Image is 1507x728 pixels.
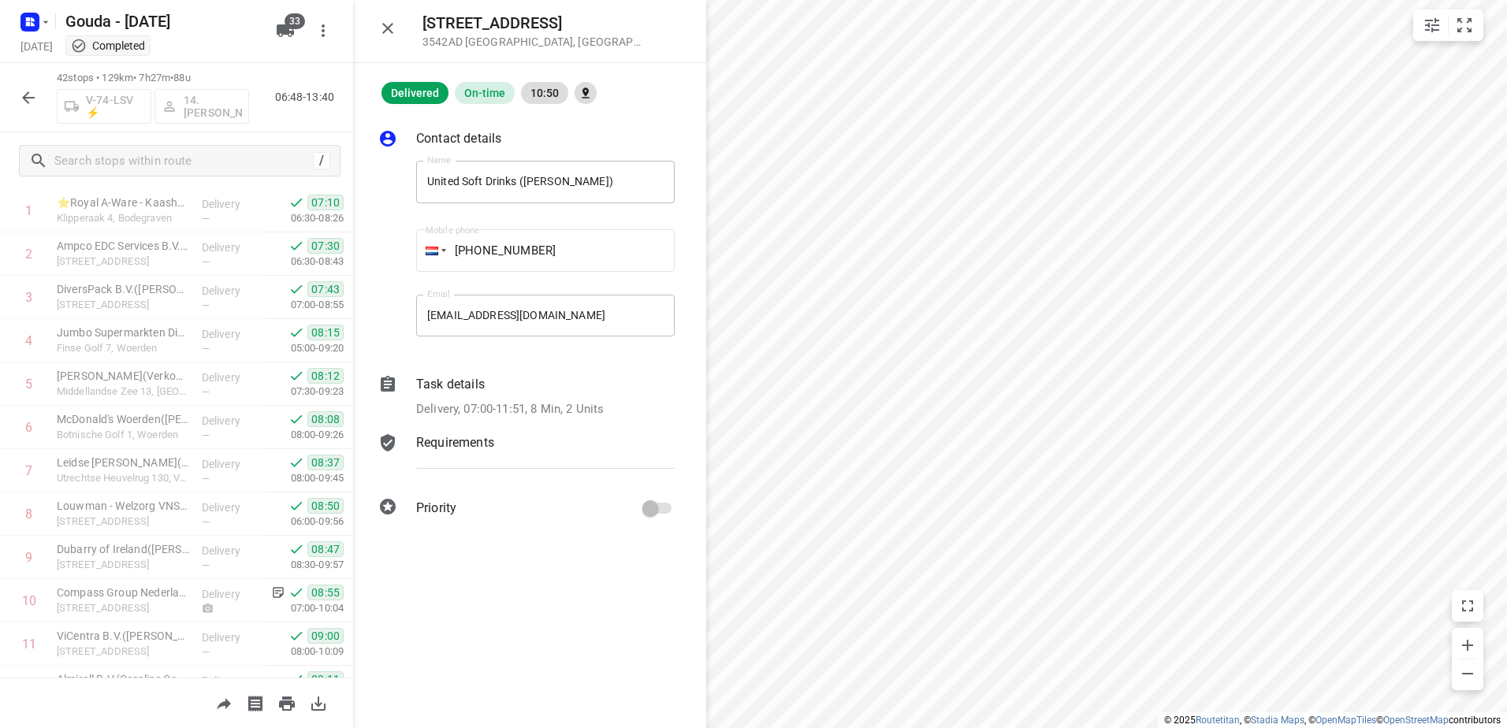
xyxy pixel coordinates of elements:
[1251,715,1304,726] a: Stadia Maps
[57,195,189,210] p: ⭐Royal A-Ware - Kaashandel Noordhoek V.O.F.(Rogier Martens)
[266,384,344,399] p: 07:30-09:23
[25,550,32,565] div: 9
[71,38,145,54] div: This project completed. You cannot make any changes to it.
[288,455,304,470] svg: Done
[307,455,344,470] span: 08:37
[416,229,675,272] input: 1 (702) 123-4567
[57,628,189,644] p: ViCentra B.V.(Gabriella / Jamie)
[288,281,304,297] svg: Done
[307,541,344,557] span: 08:47
[202,283,260,299] p: Delivery
[25,463,32,478] div: 7
[307,411,344,427] span: 08:08
[173,72,190,84] span: 88u
[285,13,305,29] span: 33
[57,238,189,254] p: Ampco EDC Services B.V.(Bert Hegeman)
[202,473,210,485] span: —
[202,559,210,571] span: —
[288,195,304,210] svg: Done
[307,498,344,514] span: 08:50
[57,644,189,659] p: [STREET_ADDRESS]
[25,333,32,348] div: 4
[54,149,313,173] input: Search stops within route
[288,585,304,600] svg: Done
[57,585,189,600] p: Compass Group Nederland B.V. - Provincie Utrecht - Steunpunt de Meern(Maarten Hoogendoorn)
[288,238,304,254] svg: Done
[266,514,344,529] p: 06:00-09:56
[378,129,675,151] div: Contact details
[307,671,344,687] span: 09:11
[288,368,304,384] svg: Done
[275,89,340,106] p: 06:48-13:40
[57,427,189,443] p: Botnische Golf 1, Woerden
[57,297,189,313] p: Glazenmakersweg 8, Woerden
[57,411,189,427] p: McDonald's Woerden(Brenda Bennis)
[266,600,344,616] p: 07:00-10:04
[202,500,260,515] p: Delivery
[25,203,32,218] div: 1
[271,695,303,710] span: Print route
[202,543,260,559] p: Delivery
[1315,715,1376,726] a: OpenMapTiles
[202,456,260,472] p: Delivery
[1449,9,1480,41] button: Fit zoom
[307,325,344,340] span: 08:15
[202,196,260,212] p: Delivery
[202,326,260,342] p: Delivery
[416,433,494,452] p: Requirements
[202,370,260,385] p: Delivery
[202,586,260,602] p: Delivery
[202,673,260,689] p: Delivery
[25,247,32,262] div: 2
[416,129,501,148] p: Contact details
[307,195,344,210] span: 07:10
[288,541,304,557] svg: Done
[307,585,344,600] span: 08:55
[202,256,210,268] span: —
[1413,9,1483,41] div: small contained button group
[266,210,344,226] p: 06:30-08:26
[266,557,344,573] p: 08:30-09:57
[416,375,485,394] p: Task details
[288,498,304,514] svg: Done
[521,87,568,99] span: 10:50
[202,213,210,225] span: —
[202,240,260,255] p: Delivery
[57,600,189,616] p: [STREET_ADDRESS]
[202,429,210,441] span: —
[313,152,330,169] div: /
[378,433,675,481] div: Requirements
[57,340,189,356] p: Finse Golf 7, Woerden
[288,671,304,687] svg: Done
[422,14,643,32] h5: [STREET_ADDRESS]
[270,15,301,46] button: 33
[57,455,189,470] p: Leidse Rijn Julius Gezondheidscentrum(Guusje Vrakking - Coljee)
[1416,9,1448,41] button: Map settings
[416,229,446,272] div: Netherlands: + 31
[288,325,304,340] svg: Done
[266,427,344,443] p: 08:00-09:26
[240,695,271,710] span: Print shipping labels
[208,695,240,710] span: Share route
[1164,715,1501,726] li: © 2025 , © , © © contributors
[416,499,456,518] p: Priority
[202,343,210,355] span: —
[202,386,210,398] span: —
[57,210,189,226] p: Klipperaak 4, Bodegraven
[1383,715,1449,726] a: OpenStreetMap
[288,628,304,644] svg: Done
[57,498,189,514] p: Louwman - Welzorg VNS - De Meern(Manon van Leeuwen-Feenstra (WIJZIGINGEN ALLEEN VIA MANON, DENNIS...
[307,628,344,644] span: 09:00
[57,671,189,687] p: Almirall B.V.(Coraline Granville)
[57,470,189,486] p: Utrechtse Heuvelrug 130, Vleuten
[307,368,344,384] span: 08:12
[307,238,344,254] span: 07:30
[307,15,339,46] button: More
[22,637,36,652] div: 11
[266,340,344,356] p: 05:00-09:20
[202,646,210,658] span: —
[416,400,604,418] p: Delivery, 07:00-11:51, 8 Min, 2 Units
[57,71,249,86] p: 42 stops • 129km • 7h27m
[202,630,260,645] p: Delivery
[455,87,515,99] span: On-time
